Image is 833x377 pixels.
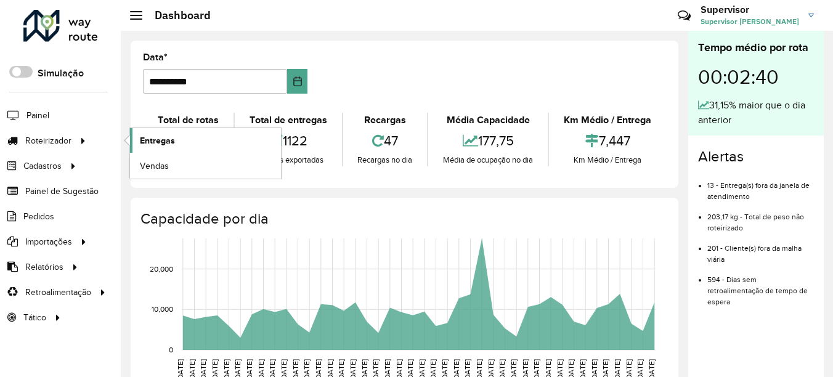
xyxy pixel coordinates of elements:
[698,39,814,56] div: Tempo médio por rota
[346,128,425,154] div: 47
[140,160,169,172] span: Vendas
[698,98,814,128] div: 31,15% maior que o dia anterior
[431,154,545,166] div: Média de ocupação no dia
[146,113,230,128] div: Total de rotas
[169,346,173,354] text: 0
[701,4,799,15] h3: Supervisor
[152,305,173,313] text: 10,000
[23,311,46,324] span: Tático
[238,113,339,128] div: Total de entregas
[346,113,425,128] div: Recargas
[38,66,84,81] label: Simulação
[25,134,71,147] span: Roteirizador
[143,50,168,65] label: Data
[431,128,545,154] div: 177,75
[431,113,545,128] div: Média Capacidade
[701,16,799,27] span: Supervisor [PERSON_NAME]
[698,148,814,166] h4: Alertas
[23,210,54,223] span: Pedidos
[707,265,814,307] li: 594 - Dias sem retroalimentação de tempo de espera
[552,128,663,154] div: 7,447
[707,171,814,202] li: 13 - Entrega(s) fora da janela de atendimento
[346,154,425,166] div: Recargas no dia
[707,202,814,233] li: 203,17 kg - Total de peso não roteirizado
[23,160,62,172] span: Cadastros
[552,113,663,128] div: Km Médio / Entrega
[26,109,49,122] span: Painel
[238,154,339,166] div: Entregas exportadas
[287,69,307,94] button: Choose Date
[130,128,281,153] a: Entregas
[25,235,72,248] span: Importações
[130,153,281,178] a: Vendas
[150,265,173,273] text: 20,000
[25,261,63,274] span: Relatórios
[698,56,814,98] div: 00:02:40
[140,210,666,228] h4: Capacidade por dia
[552,154,663,166] div: Km Médio / Entrega
[671,2,697,29] a: Contato Rápido
[238,128,339,154] div: 1122
[25,185,99,198] span: Painel de Sugestão
[707,233,814,265] li: 201 - Cliente(s) fora da malha viária
[25,286,91,299] span: Retroalimentação
[142,9,211,22] h2: Dashboard
[140,134,175,147] span: Entregas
